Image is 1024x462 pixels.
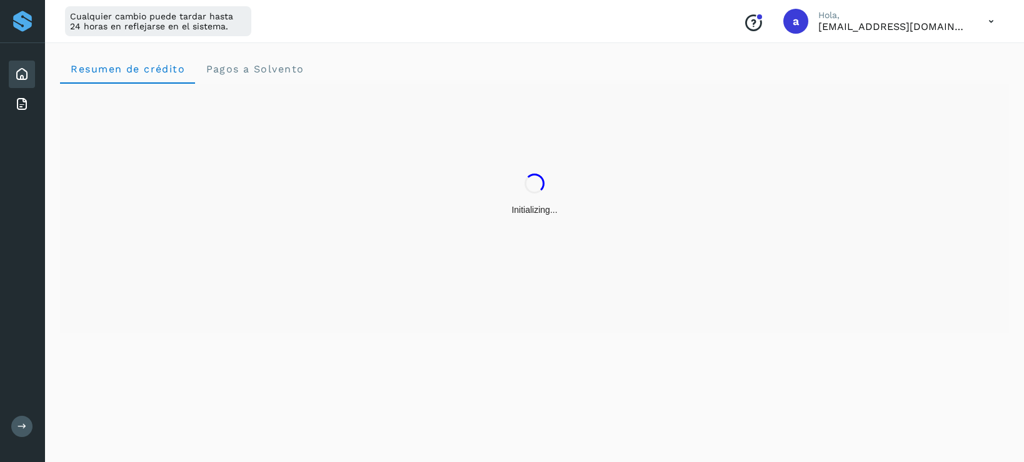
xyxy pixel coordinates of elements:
[9,91,35,118] div: Facturas
[818,10,968,21] p: Hola,
[205,63,304,75] span: Pagos a Solvento
[65,6,251,36] div: Cualquier cambio puede tardar hasta 24 horas en reflejarse en el sistema.
[70,63,185,75] span: Resumen de crédito
[818,21,968,32] p: amagos@fletesmagos.com.mx
[9,61,35,88] div: Inicio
